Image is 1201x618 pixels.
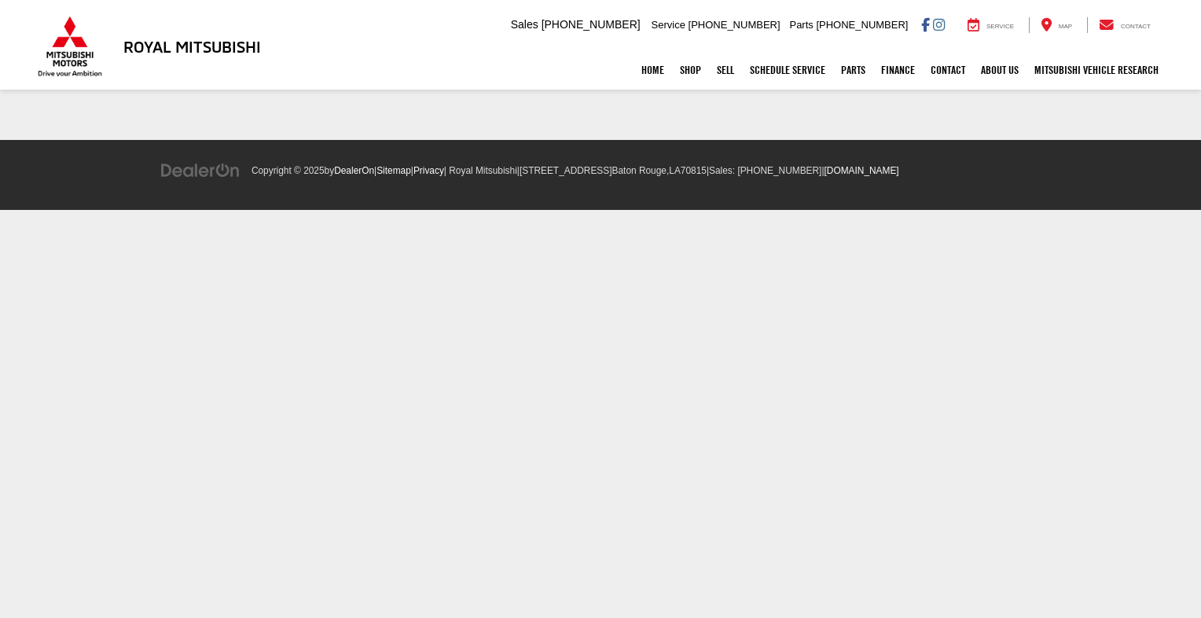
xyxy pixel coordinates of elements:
a: Facebook: Click to visit our Facebook page [921,18,930,31]
a: Privacy [413,165,444,176]
a: Contact [1087,17,1162,33]
a: Parts: Opens in a new tab [833,50,873,90]
a: [DOMAIN_NAME] [825,165,899,176]
span: | [821,165,898,176]
span: 70815 [681,165,707,176]
a: Home [634,50,672,90]
img: Mitsubishi [35,16,105,77]
span: Sales [511,18,538,31]
span: [PHONE_NUMBER] [542,18,641,31]
span: Service [652,19,685,31]
img: DealerOn [160,162,241,179]
span: [PHONE_NUMBER] [816,19,908,31]
a: Map [1029,17,1084,33]
span: Baton Rouge, [612,165,670,176]
a: DealerOn Home Page [334,165,374,176]
span: | Royal Mitsubishi [444,165,517,176]
a: Sitemap [376,165,411,176]
span: [PHONE_NUMBER] [689,19,780,31]
a: Schedule Service: Opens in a new tab [742,50,833,90]
a: Mitsubishi Vehicle Research [1027,50,1166,90]
span: | [374,165,411,176]
a: Finance [873,50,923,90]
span: Service [986,23,1014,30]
span: Sales: [709,165,735,176]
span: by [325,165,374,176]
a: Sell [709,50,742,90]
a: DealerOn [160,164,241,176]
span: LA [669,165,681,176]
span: Map [1059,23,1072,30]
span: Copyright © 2025 [252,165,325,176]
a: Service [956,17,1026,33]
a: Shop [672,50,709,90]
h3: Royal Mitsubishi [123,38,261,55]
span: Contact [1121,23,1151,30]
span: | [411,165,444,176]
span: | [517,165,707,176]
span: [STREET_ADDRESS] [520,165,612,176]
span: Parts [789,19,813,31]
a: About Us [973,50,1027,90]
span: | [707,165,822,176]
a: Contact [923,50,973,90]
a: Instagram: Click to visit our Instagram page [933,18,945,31]
span: [PHONE_NUMBER] [737,165,821,176]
